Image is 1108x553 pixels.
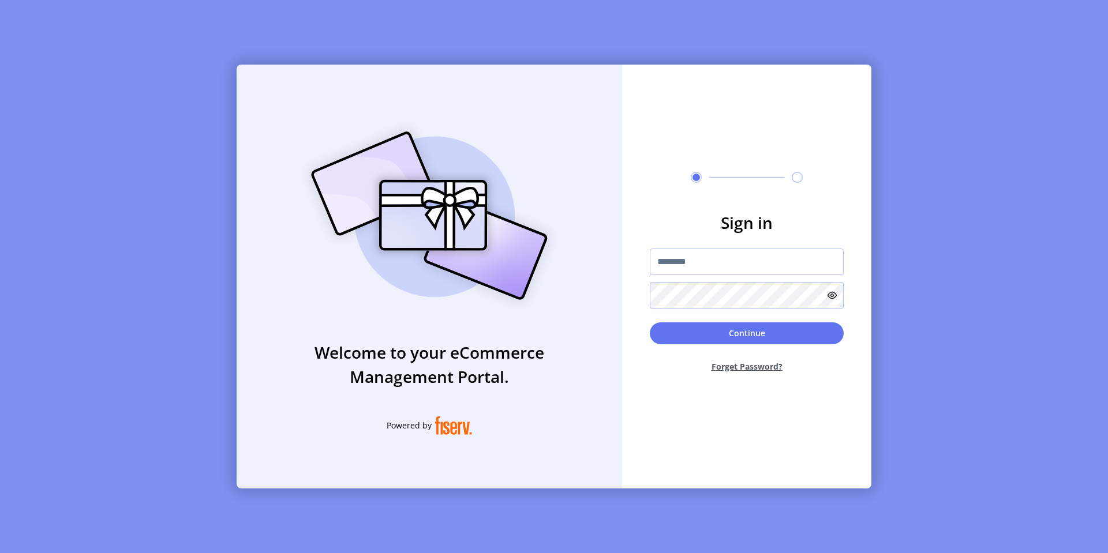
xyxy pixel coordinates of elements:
button: Forget Password? [650,351,844,382]
h3: Welcome to your eCommerce Management Portal. [237,340,622,389]
img: card_Illustration.svg [294,119,565,313]
h3: Sign in [650,210,844,235]
button: Continue [650,322,844,344]
span: Powered by [387,419,432,431]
